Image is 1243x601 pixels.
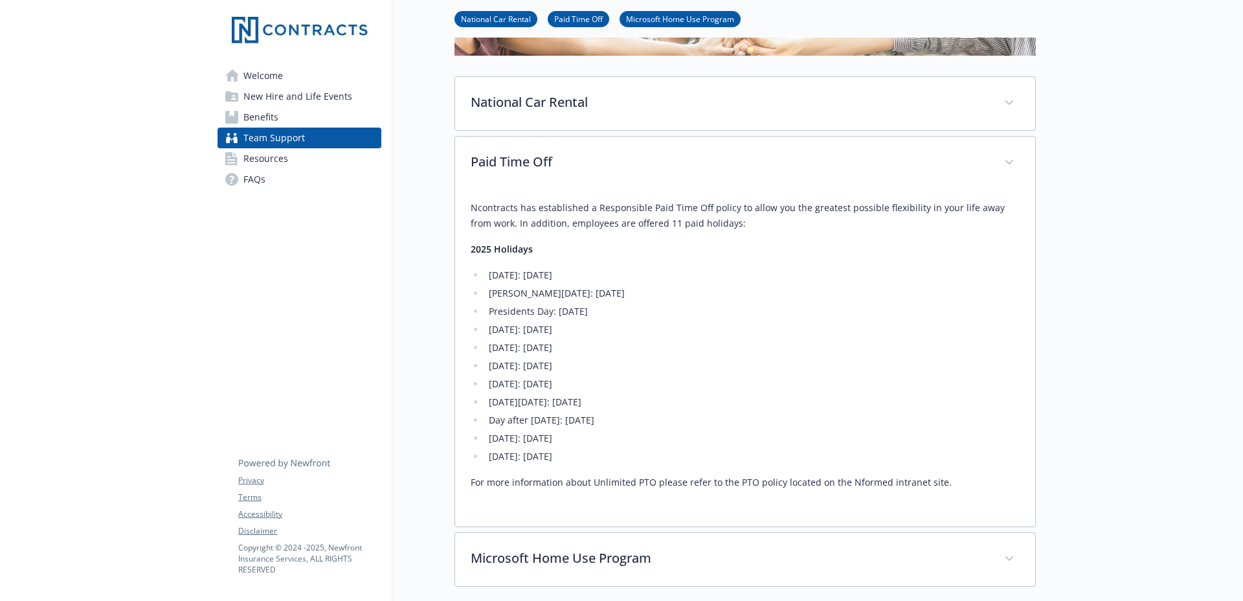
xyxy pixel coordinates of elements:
li: [DATE][DATE]: [DATE] [485,394,1020,410]
a: Team Support [218,128,381,148]
a: New Hire and Life Events [218,86,381,107]
div: Paid Time Off [455,190,1035,527]
li: [DATE]: [DATE] [485,431,1020,446]
li: [DATE]: [DATE] [485,322,1020,337]
p: Ncontracts has established a Responsible Paid Time Off policy to allow you the greatest possible ... [471,200,1020,231]
p: For more information about Unlimited PTO please refer to the PTO policy located on the Nformed in... [471,475,1020,490]
span: Welcome [243,65,283,86]
li: Presidents Day: [DATE] [485,304,1020,319]
li: [PERSON_NAME][DATE]: [DATE] [485,286,1020,301]
li: [DATE]: [DATE] [485,449,1020,464]
p: National Car Rental [471,93,989,112]
a: Microsoft Home Use Program [620,12,741,25]
a: Paid Time Off [548,12,609,25]
a: Disclaimer [238,525,381,537]
a: Accessibility [238,508,381,520]
span: New Hire and Life Events [243,86,352,107]
div: Paid Time Off [455,137,1035,190]
a: FAQs [218,169,381,190]
span: Resources [243,148,288,169]
li: [DATE]: [DATE] [485,267,1020,283]
a: Resources [218,148,381,169]
span: Team Support [243,128,305,148]
li: [DATE]: [DATE] [485,376,1020,392]
p: Paid Time Off [471,152,989,172]
span: FAQs [243,169,265,190]
a: National Car Rental [454,12,537,25]
p: Microsoft Home Use Program [471,549,989,568]
div: Microsoft Home Use Program [455,533,1035,586]
li: [DATE]: [DATE] [485,358,1020,374]
li: [DATE]: [DATE] [485,340,1020,356]
a: Benefits [218,107,381,128]
span: Benefits [243,107,278,128]
p: Copyright © 2024 - 2025 , Newfront Insurance Services, ALL RIGHTS RESERVED [238,542,381,575]
div: National Car Rental [455,77,1035,130]
a: Terms [238,492,381,503]
li: Day after [DATE]: [DATE] [485,413,1020,428]
a: Privacy [238,475,381,486]
strong: 2025 Holidays [471,243,533,255]
a: Welcome [218,65,381,86]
